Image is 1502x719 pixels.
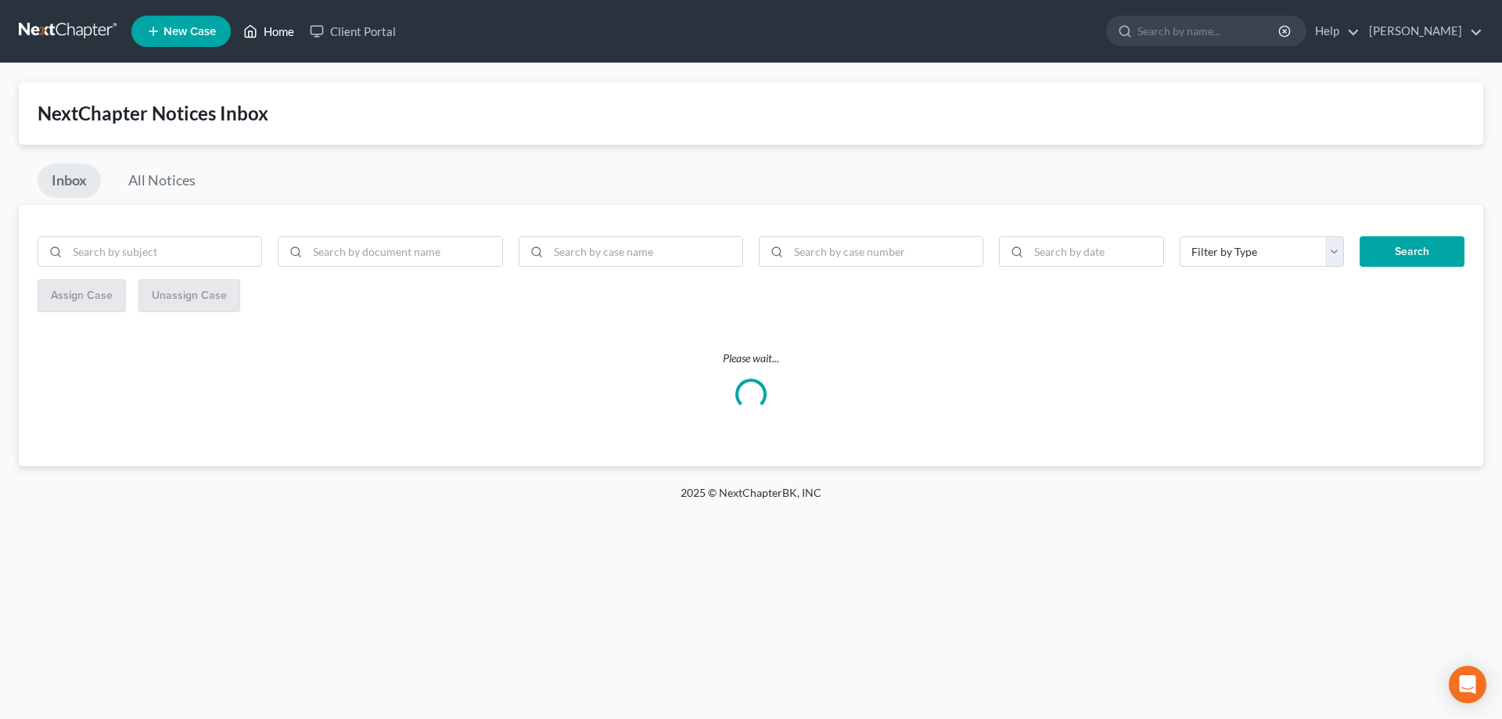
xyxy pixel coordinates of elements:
a: [PERSON_NAME] [1361,17,1482,45]
a: Inbox [38,164,101,198]
input: Search by date [1029,237,1163,267]
div: 2025 © NextChapterBK, INC [305,485,1197,513]
a: Client Portal [302,17,404,45]
span: New Case [163,26,216,38]
p: Please wait... [19,351,1483,366]
button: Search [1360,236,1464,268]
a: All Notices [114,164,210,198]
input: Search by case number [789,237,983,267]
input: Search by case name [548,237,742,267]
a: Help [1307,17,1360,45]
div: NextChapter Notices Inbox [38,101,1464,126]
input: Search by document name [307,237,501,267]
a: Home [235,17,302,45]
input: Search by subject [67,237,261,267]
div: Open Intercom Messenger [1449,666,1486,703]
input: Search by name... [1137,16,1281,45]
